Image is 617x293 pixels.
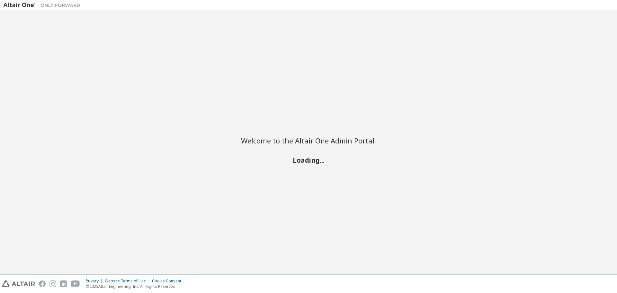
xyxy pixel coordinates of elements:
[241,136,376,145] h2: Welcome to the Altair One Admin Portal
[39,280,46,287] img: facebook.svg
[2,280,35,287] img: altair_logo.svg
[60,280,67,287] img: linkedin.svg
[86,284,185,289] p: © 2025 Altair Engineering, Inc. All Rights Reserved.
[105,279,152,284] div: Website Terms of Use
[241,156,376,164] h2: Loading...
[152,279,185,284] div: Cookie Consent
[86,279,105,284] div: Privacy
[3,2,84,8] img: Altair One
[49,280,56,287] img: instagram.svg
[71,280,80,287] img: youtube.svg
